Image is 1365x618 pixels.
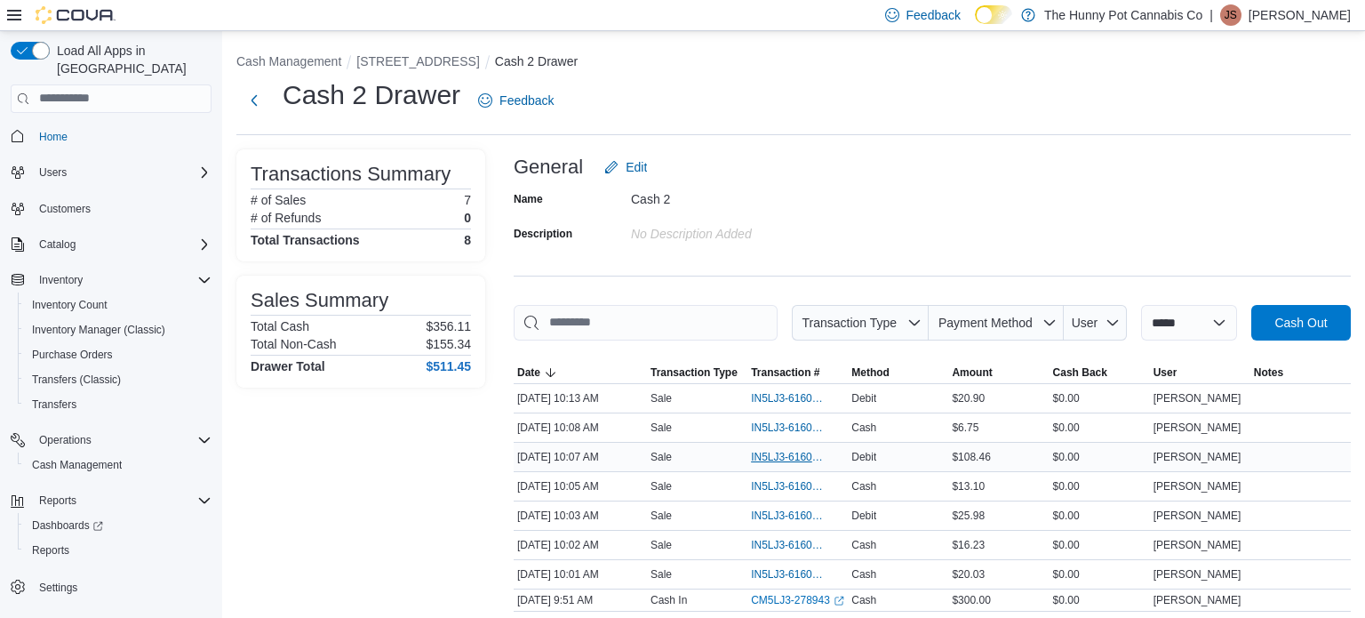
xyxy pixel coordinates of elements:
[1153,391,1241,405] span: [PERSON_NAME]
[514,417,647,438] div: [DATE] 10:08 AM
[32,323,165,337] span: Inventory Manager (Classic)
[251,319,309,333] h6: Total Cash
[514,505,647,526] div: [DATE] 10:03 AM
[1044,4,1202,26] p: The Hunny Pot Cannabis Co
[25,454,129,476] a: Cash Management
[751,505,844,526] button: IN5LJ3-6160413
[952,538,985,552] span: $16.23
[32,162,74,183] button: Users
[975,5,1012,24] input: Dark Mode
[32,269,212,291] span: Inventory
[18,453,219,478] button: Cash Management
[1064,305,1127,341] button: User
[4,574,219,599] button: Settings
[18,538,219,563] button: Reports
[651,567,672,582] p: Sale
[952,567,985,582] span: $20.03
[751,450,826,464] span: IN5LJ3-6160445
[32,234,83,255] button: Catalog
[32,162,212,183] span: Users
[651,421,672,435] p: Sale
[1254,365,1283,380] span: Notes
[236,54,341,68] button: Cash Management
[32,490,84,511] button: Reports
[1153,450,1241,464] span: [PERSON_NAME]
[751,593,844,607] a: CM5LJ3-278943External link
[251,337,337,351] h6: Total Non-Cash
[651,365,738,380] span: Transaction Type
[1153,365,1177,380] span: User
[251,233,360,247] h4: Total Transactions
[834,596,844,606] svg: External link
[848,362,948,383] button: Method
[1209,4,1213,26] p: |
[1153,509,1241,523] span: [PERSON_NAME]
[1250,362,1351,383] button: Notes
[1050,590,1150,611] div: $0.00
[751,509,826,523] span: IN5LJ3-6160413
[975,24,976,25] span: Dark Mode
[18,513,219,538] a: Dashboards
[251,164,451,185] h3: Transactions Summary
[251,211,321,225] h6: # of Refunds
[952,421,978,435] span: $6.75
[631,185,869,206] div: Cash 2
[1050,362,1150,383] button: Cash Back
[952,450,990,464] span: $108.46
[4,268,219,293] button: Inventory
[851,509,876,523] span: Debit
[464,233,471,247] h4: 8
[4,124,219,149] button: Home
[25,454,212,476] span: Cash Management
[1220,4,1241,26] div: Jessica Steinmetz
[651,593,687,607] p: Cash In
[25,344,120,365] a: Purchase Orders
[751,391,826,405] span: IN5LJ3-6160487
[25,540,212,561] span: Reports
[851,593,876,607] span: Cash
[597,149,654,185] button: Edit
[32,577,84,598] a: Settings
[32,269,90,291] button: Inventory
[39,237,76,252] span: Catalog
[39,165,67,180] span: Users
[751,476,844,497] button: IN5LJ3-6160428
[651,538,672,552] p: Sale
[25,515,212,536] span: Dashboards
[514,476,647,497] div: [DATE] 10:05 AM
[1153,421,1241,435] span: [PERSON_NAME]
[1274,314,1327,332] span: Cash Out
[1249,4,1351,26] p: [PERSON_NAME]
[32,397,76,412] span: Transfers
[251,290,388,311] h3: Sales Summary
[25,319,172,341] a: Inventory Manager (Classic)
[514,362,647,383] button: Date
[426,319,471,333] p: $356.11
[751,534,844,556] button: IN5LJ3-6160392
[851,567,876,582] span: Cash
[25,369,128,390] a: Transfers (Classic)
[18,317,219,342] button: Inventory Manager (Classic)
[32,125,212,148] span: Home
[426,359,471,373] h4: $511.45
[952,509,985,523] span: $25.98
[514,590,647,611] div: [DATE] 9:51 AM
[356,54,479,68] button: [STREET_ADDRESS]
[952,479,985,494] span: $13.10
[802,316,897,330] span: Transaction Type
[4,232,219,257] button: Catalog
[32,197,212,220] span: Customers
[39,581,77,595] span: Settings
[32,198,98,220] a: Customers
[39,433,92,447] span: Operations
[1050,505,1150,526] div: $0.00
[1050,446,1150,468] div: $0.00
[499,92,554,109] span: Feedback
[25,394,84,415] a: Transfers
[39,130,68,144] span: Home
[283,77,460,113] h1: Cash 2 Drawer
[32,490,212,511] span: Reports
[952,365,992,380] span: Amount
[1225,4,1237,26] span: JS
[514,305,778,341] input: This is a search bar. As you type, the results lower in the page will automatically filter.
